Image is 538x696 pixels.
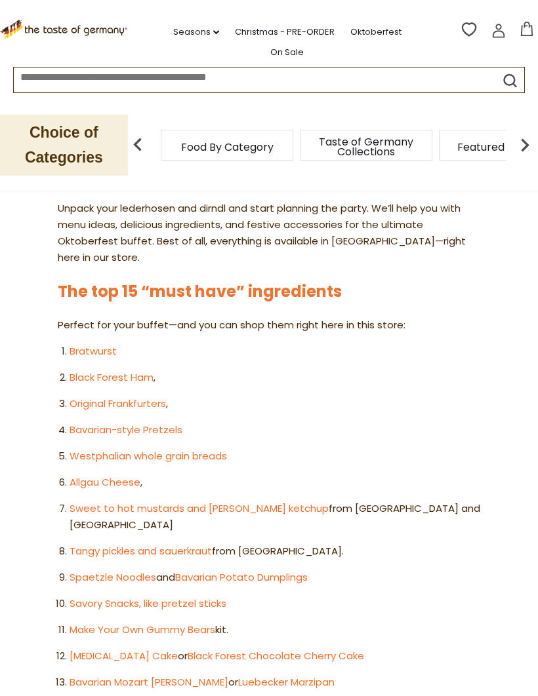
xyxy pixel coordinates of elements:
li: , [70,370,480,386]
a: Bratwurst [70,344,117,358]
a: Allgau Cheese [70,475,140,489]
li: , [70,396,480,412]
a: Spaetzle Noodles [70,570,156,584]
a: The top 15 “must have” ingredients [58,280,342,302]
img: previous arrow [125,132,151,158]
a: Bavarian Mozart [PERSON_NAME] [70,675,228,689]
a: Taste of Germany Collections [314,137,419,157]
a: Black Forest Chocolate Cherry Cake [188,649,364,663]
a: Luebecker Marzipan [238,675,335,689]
li: and [70,570,480,586]
p: Perfect for your buffet—and you can shop them right here in this store: [58,317,481,334]
a: Seasons [173,25,219,39]
a: Original Frankfurters [70,396,166,410]
a: Sweet to hot mustards and [PERSON_NAME] ketchup [70,501,329,515]
a: Westphalian whole grain breads [70,449,227,463]
a: Christmas - PRE-ORDER [235,25,335,39]
li: from [GEOGRAPHIC_DATA] and [GEOGRAPHIC_DATA] [70,501,480,533]
a: Tangy pickles and sauerkraut [70,544,212,558]
img: next arrow [512,132,538,158]
a: Bavarian-style Pretzels [70,423,182,436]
a: Savory Snacks, like pretzel sticks [70,596,226,610]
a: Black Forest Ham [70,370,154,384]
a: Make Your Own Gummy Bears [70,623,215,636]
a: Oktoberfest [350,25,402,39]
a: On Sale [270,45,304,60]
li: or [70,674,480,691]
li: , [70,474,480,491]
a: [MEDICAL_DATA] Cake [70,649,178,663]
li: or [70,648,480,665]
p: Unpack your lederhosen and dirndl and start planning the party. We’ll help you with menu ideas, d... [58,201,481,266]
a: Bavarian Potato Dumplings [175,570,308,584]
li: from [GEOGRAPHIC_DATA]. [70,543,480,560]
a: Food By Category [181,142,274,152]
li: kit. [70,622,480,638]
